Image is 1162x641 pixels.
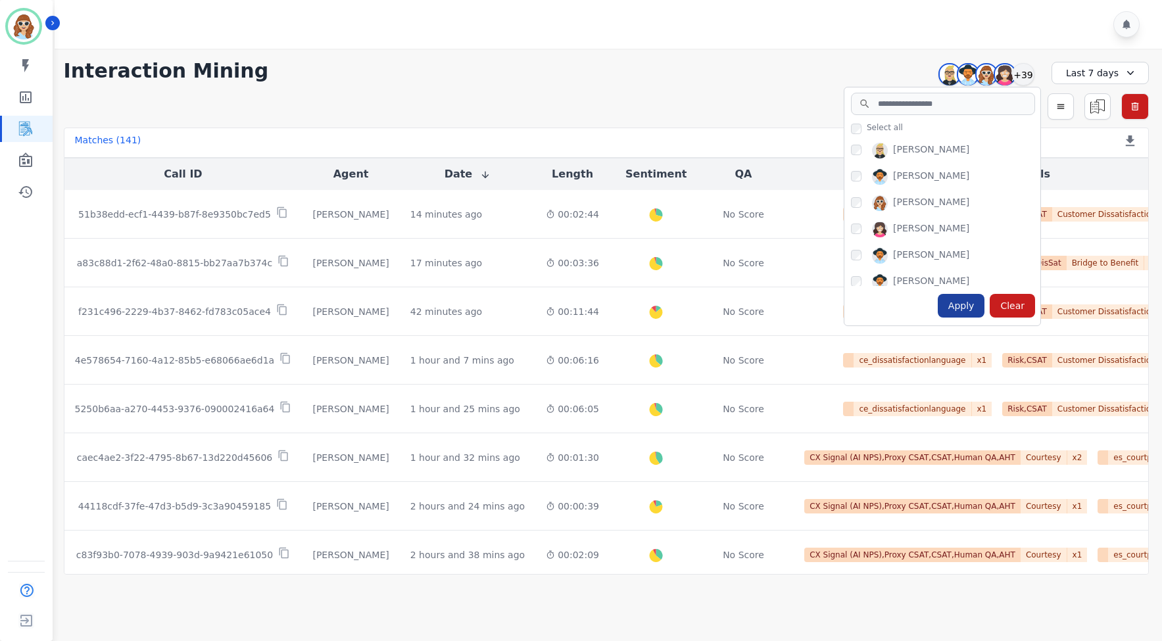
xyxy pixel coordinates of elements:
span: CX Signal (AI NPS),Proxy CSAT,CSAT,Human QA,AHT [804,450,1021,465]
span: Risk,CSAT [1002,353,1052,368]
div: 00:11:44 [546,305,599,318]
img: Bordered avatar [8,11,39,42]
div: No Score [723,402,764,415]
div: 42 minutes ago [410,305,482,318]
div: No Score [723,208,764,221]
div: Matches ( 141 ) [75,133,141,152]
div: 2 hours and 38 mins ago [410,548,525,561]
p: c83f93b0-7078-4939-903d-9a9421e61050 [76,548,273,561]
div: Last 7 days [1052,62,1149,84]
span: Select all [867,122,903,133]
button: Date [445,166,491,182]
p: 5250b6aa-a270-4453-9376-090002416a64 [75,402,275,415]
button: QA [735,166,752,182]
span: x 2 [1067,450,1088,465]
div: No Score [723,500,764,513]
div: 00:02:44 [546,208,599,221]
span: Courtesy [1021,548,1067,562]
div: [PERSON_NAME] [893,195,969,211]
span: Courtesy [1021,499,1067,513]
span: x 1 [972,402,992,416]
span: x 1 [972,353,992,368]
span: Risk,CSAT [1002,402,1052,416]
div: [PERSON_NAME] [893,248,969,264]
span: ce_dissatisfactionlanguage [854,402,971,416]
div: +39 [1012,63,1034,85]
div: [PERSON_NAME] [312,256,389,270]
p: f231c496-2229-4b37-8462-fd783c05ace4 [78,305,271,318]
span: Bridge to Benefit [1067,256,1145,270]
span: Customer Dissatisfaction [1052,207,1162,222]
div: 00:06:05 [546,402,599,415]
div: 00:00:39 [546,500,599,513]
span: Customer Dissatisfaction [1052,353,1162,368]
div: 00:02:09 [546,548,599,561]
span: CX Signal (AI NPS),Proxy CSAT,CSAT,Human QA,AHT [804,499,1021,513]
div: [PERSON_NAME] [312,451,389,464]
button: Call ID [164,166,202,182]
div: Clear [990,294,1035,318]
div: [PERSON_NAME] [312,500,389,513]
div: [PERSON_NAME] [893,169,969,185]
button: Sentiment [625,166,687,182]
button: Agent [333,166,369,182]
div: No Score [723,305,764,318]
div: [PERSON_NAME] [312,208,389,221]
div: 1 hour and 32 mins ago [410,451,520,464]
span: Customer Dissatisfaction [1052,402,1162,416]
div: 14 minutes ago [410,208,482,221]
div: Apply [938,294,985,318]
div: [PERSON_NAME] [893,143,969,158]
div: 1 hour and 25 mins ago [410,402,520,415]
p: 4e578654-7160-4a12-85b5-e68066ae6d1a [75,354,274,367]
p: a83c88d1-2f62-48a0-8815-bb27aa7b374c [77,256,272,270]
div: No Score [723,451,764,464]
h1: Interaction Mining [64,59,269,83]
div: [PERSON_NAME] [312,354,389,367]
button: Length [552,166,593,182]
p: 51b38edd-ecf1-4439-b87f-8e9350bc7ed5 [78,208,271,221]
div: No Score [723,548,764,561]
div: [PERSON_NAME] [893,274,969,290]
div: [PERSON_NAME] [312,402,389,415]
p: caec4ae2-3f22-4795-8b67-13d220d45606 [77,451,273,464]
span: Courtesy [1021,450,1067,465]
div: 1 hour and 7 mins ago [410,354,514,367]
span: x 1 [1067,499,1088,513]
div: 00:03:36 [546,256,599,270]
span: Customer Dissatisfaction [1052,304,1162,319]
div: [PERSON_NAME] [893,222,969,237]
div: 2 hours and 24 mins ago [410,500,525,513]
div: [PERSON_NAME] [312,548,389,561]
div: No Score [723,354,764,367]
div: No Score [723,256,764,270]
span: x 1 [1067,548,1088,562]
div: [PERSON_NAME] [312,305,389,318]
div: 00:01:30 [546,451,599,464]
div: 00:06:16 [546,354,599,367]
span: CX Signal (AI NPS),Proxy CSAT,CSAT,Human QA,AHT [804,548,1021,562]
span: ce_dissatisfactionlanguage [854,353,971,368]
div: 17 minutes ago [410,256,482,270]
p: 44118cdf-37fe-47d3-b5d9-3c3a90459185 [78,500,271,513]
